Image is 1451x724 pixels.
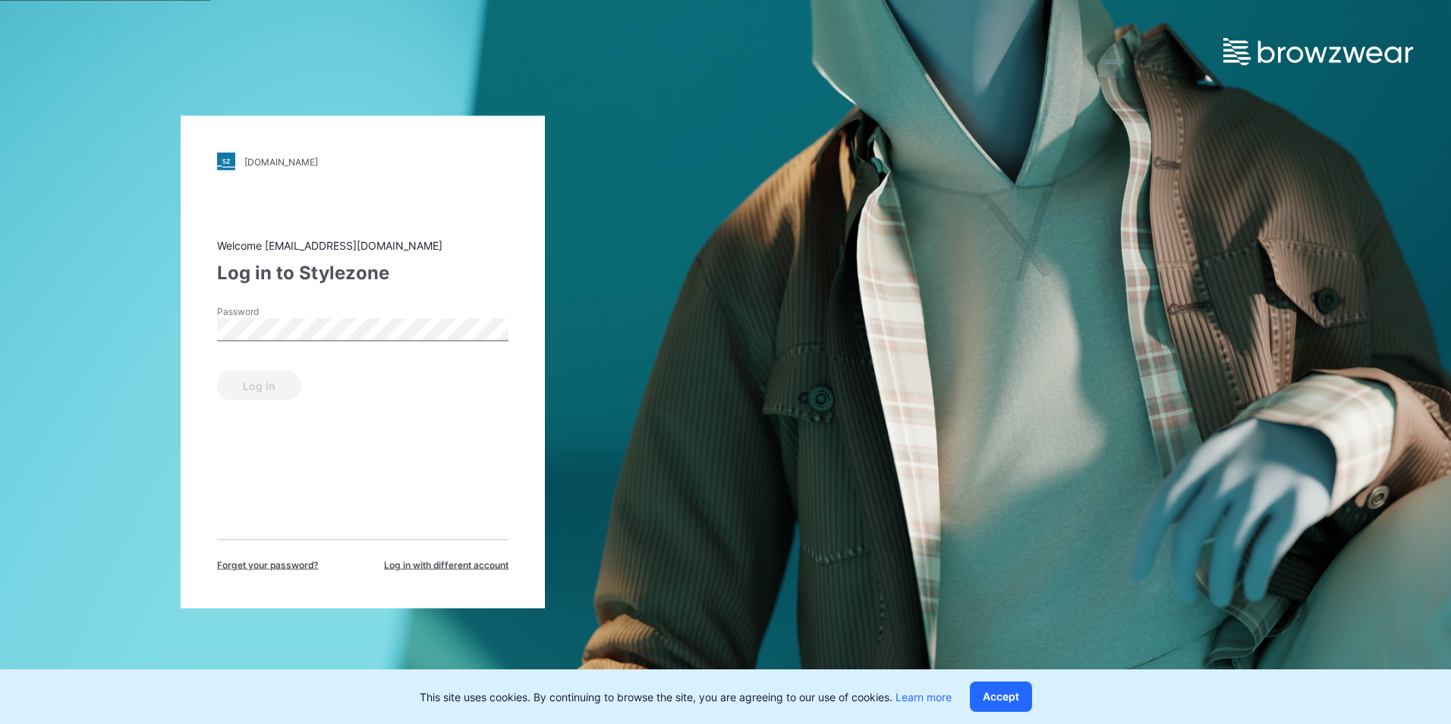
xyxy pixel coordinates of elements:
img: stylezone-logo.562084cfcfab977791bfbf7441f1a819.svg [217,153,235,171]
div: Welcome [EMAIL_ADDRESS][DOMAIN_NAME] [217,238,508,253]
div: Log in to Stylezone [217,260,508,287]
span: Log in with different account [384,559,508,572]
a: Learn more [895,691,952,704]
img: browzwear-logo.e42bd6dac1945053ebaf764b6aa21510.svg [1223,38,1413,65]
label: Password [217,305,323,319]
span: Forget your password? [217,559,319,572]
a: [DOMAIN_NAME] [217,153,508,171]
p: This site uses cookies. By continuing to browse the site, you are agreeing to our use of cookies. [420,689,952,705]
div: [DOMAIN_NAME] [244,156,318,167]
button: Accept [970,682,1032,712]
